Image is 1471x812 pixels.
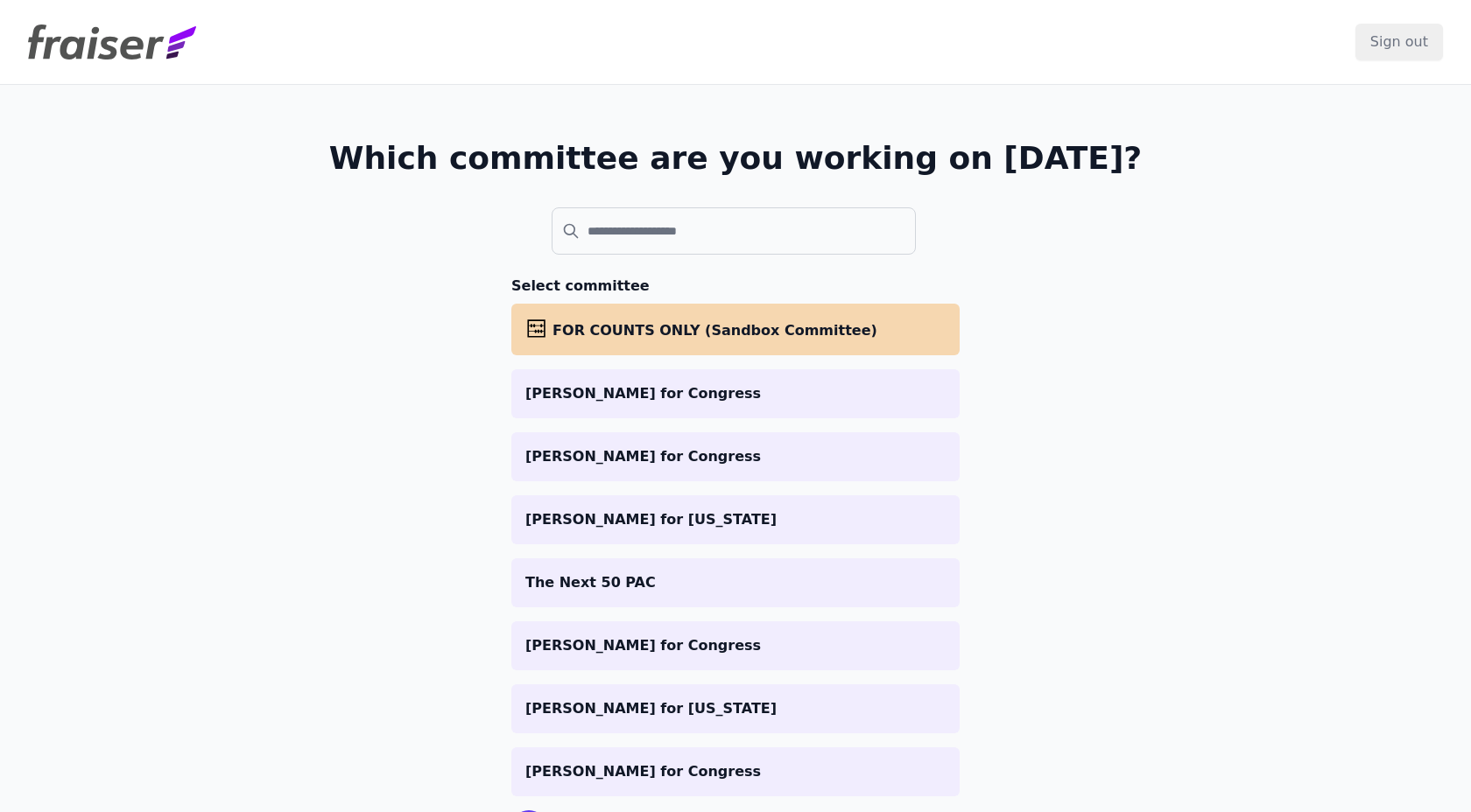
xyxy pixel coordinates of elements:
[511,558,960,607] a: The Next 50 PAC
[525,509,946,530] p: [PERSON_NAME] for [US_STATE]
[511,304,960,355] a: FOR COUNTS ONLY (Sandbox Committee)
[525,761,946,782] p: [PERSON_NAME] for Congress
[511,684,960,733] a: [PERSON_NAME] for [US_STATE]
[511,369,960,418] a: [PERSON_NAME] for Congress
[525,383,946,404] p: [PERSON_NAME] for Congress
[525,446,946,467] p: [PERSON_NAME] for Congress
[525,635,946,656] p: [PERSON_NAME] for Congress
[511,621,960,670] a: [PERSON_NAME] for Congress
[511,432,960,481] a: [PERSON_NAME] for Congress
[511,495,960,544] a: [PERSON_NAME] for [US_STATE]
[329,141,1143,176] h1: Which committee are you working on [DATE]?
[511,747,960,796] a: [PERSON_NAME] for Congress
[525,698,946,719] p: [PERSON_NAME] for [US_STATE]
[1355,24,1443,60] input: Sign out
[28,24,196,59] img: Fraiser Logo
[511,276,960,297] h3: Select committee
[525,572,946,593] p: The Next 50 PAC
[553,322,877,339] span: FOR COUNTS ONLY (Sandbox Committee)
